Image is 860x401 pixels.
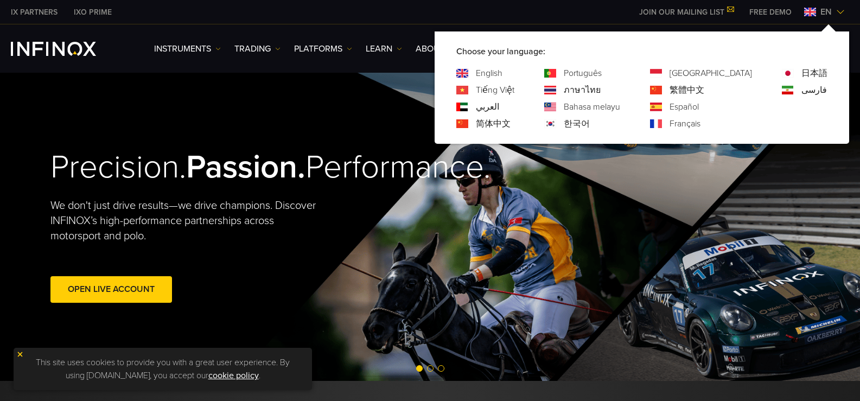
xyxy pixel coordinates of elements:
a: Language [476,84,514,97]
a: PLATFORMS [294,42,352,55]
a: INFINOX MENU [741,7,800,18]
a: Language [670,100,699,113]
a: Open Live Account [50,276,172,303]
a: JOIN OUR MAILING LIST [631,8,741,17]
a: Language [670,67,752,80]
span: Go to slide 2 [427,365,434,372]
a: Learn [366,42,402,55]
a: INFINOX [66,7,120,18]
a: Language [564,67,602,80]
a: Language [476,67,502,80]
a: TRADING [234,42,281,55]
p: Choose your language: [456,45,827,58]
a: Language [801,67,827,80]
a: Language [670,117,700,130]
a: INFINOX Logo [11,42,122,56]
a: Instruments [154,42,221,55]
a: Language [476,100,499,113]
a: Language [801,84,827,97]
a: Language [564,100,620,113]
a: INFINOX [3,7,66,18]
a: Language [564,84,601,97]
a: ABOUT [416,42,454,55]
a: cookie policy [208,370,259,381]
a: Language [476,117,511,130]
span: Go to slide 3 [438,365,444,372]
p: This site uses cookies to provide you with a great user experience. By using [DOMAIN_NAME], you a... [19,353,307,385]
img: yellow close icon [16,351,24,358]
a: Language [564,117,590,130]
h2: Precision. Performance. [50,148,392,187]
span: en [816,5,836,18]
p: We don't just drive results—we drive champions. Discover INFINOX’s high-performance partnerships ... [50,198,324,244]
span: Go to slide 1 [416,365,423,372]
strong: Passion. [186,148,305,187]
a: Language [670,84,704,97]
